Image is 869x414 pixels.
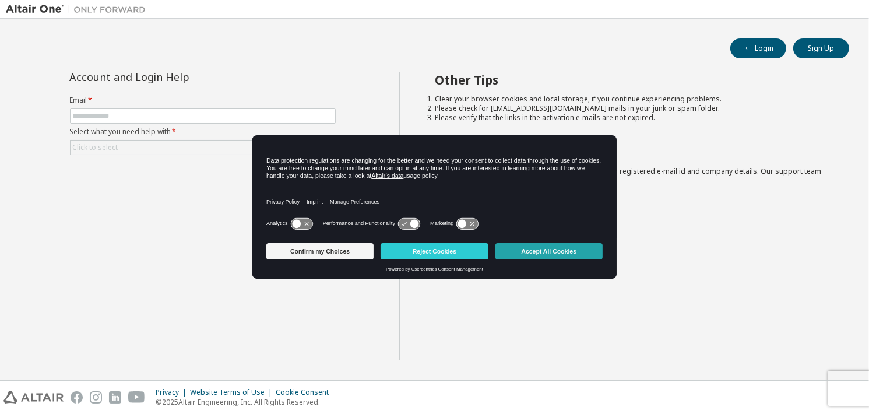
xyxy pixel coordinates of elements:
[435,104,828,113] li: Please check for [EMAIL_ADDRESS][DOMAIN_NAME] mails in your junk or spam folder.
[435,166,821,185] span: with a brief description of the problem, your registered e-mail id and company details. Our suppo...
[435,113,828,122] li: Please verify that the links in the activation e-mails are not expired.
[435,145,828,160] h2: Not sure how to login?
[276,388,336,397] div: Cookie Consent
[90,391,102,404] img: instagram.svg
[71,391,83,404] img: facebook.svg
[70,72,283,82] div: Account and Login Help
[190,388,276,397] div: Website Terms of Use
[435,94,828,104] li: Clear your browser cookies and local storage, if you continue experiencing problems.
[435,72,828,87] h2: Other Tips
[109,391,121,404] img: linkedin.svg
[793,38,849,58] button: Sign Up
[128,391,145,404] img: youtube.svg
[730,38,786,58] button: Login
[70,127,336,136] label: Select what you need help with
[156,388,190,397] div: Privacy
[6,3,152,15] img: Altair One
[70,96,336,105] label: Email
[71,141,335,155] div: Click to select
[3,391,64,404] img: altair_logo.svg
[156,397,336,407] p: © 2025 Altair Engineering, Inc. All Rights Reserved.
[73,143,118,152] div: Click to select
